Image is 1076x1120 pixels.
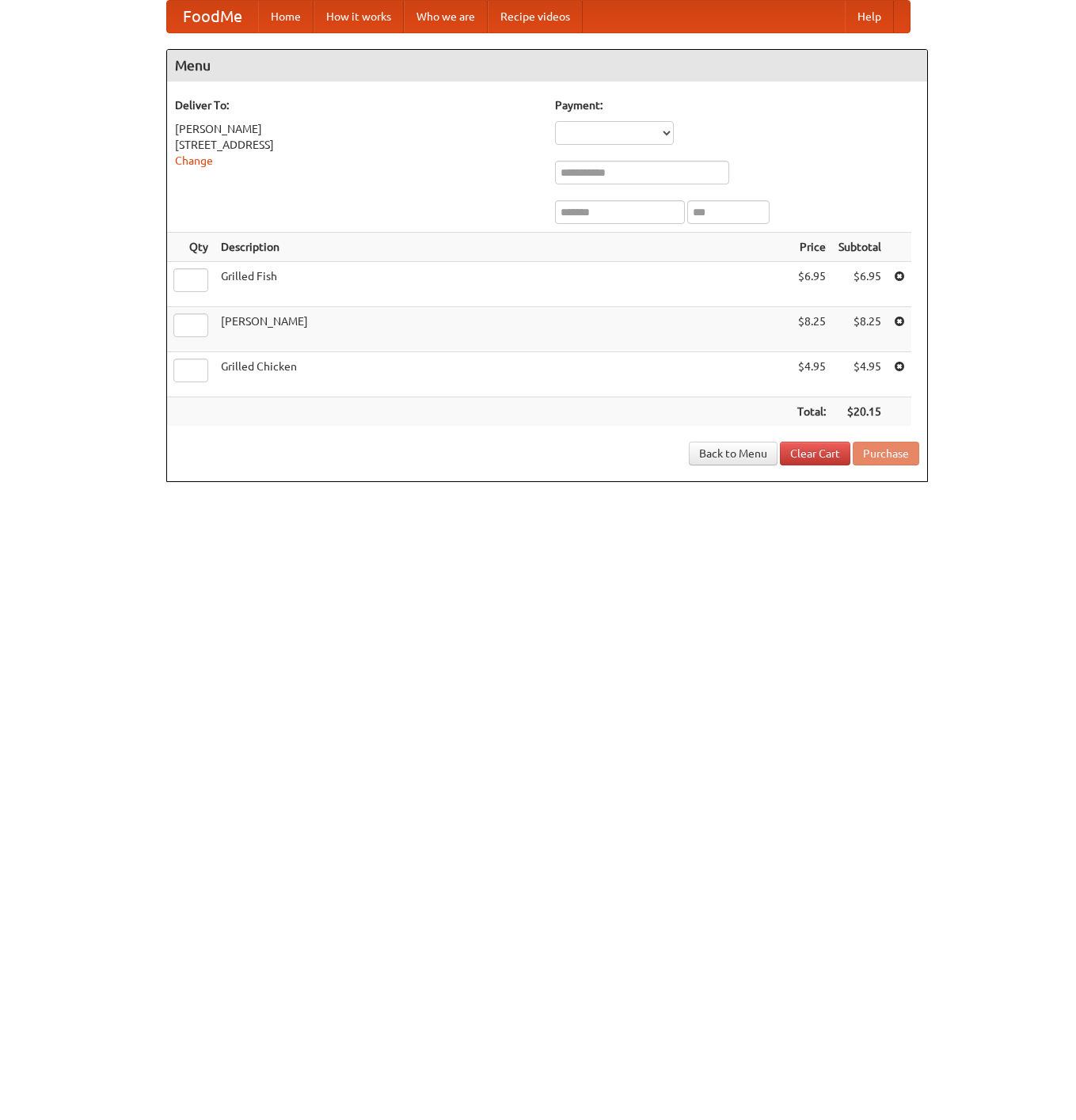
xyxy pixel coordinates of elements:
[845,1,894,32] a: Help
[215,262,791,307] td: Grilled Fish
[175,97,539,113] h5: Deliver To:
[832,233,888,262] th: Subtotal
[167,233,215,262] th: Qty
[488,1,583,32] a: Recipe videos
[167,1,258,32] a: FoodMe
[167,50,927,82] h4: Menu
[791,233,832,262] th: Price
[175,154,213,167] a: Change
[832,397,888,427] th: $20.15
[175,121,539,137] div: [PERSON_NAME]
[780,442,850,465] a: Clear Cart
[791,352,832,397] td: $4.95
[791,397,832,427] th: Total:
[215,307,791,352] td: [PERSON_NAME]
[314,1,404,32] a: How it works
[832,352,888,397] td: $4.95
[853,442,919,465] button: Purchase
[215,352,791,397] td: Grilled Chicken
[258,1,314,32] a: Home
[791,307,832,352] td: $8.25
[404,1,488,32] a: Who we are
[689,442,778,465] a: Back to Menu
[832,262,888,307] td: $6.95
[832,307,888,352] td: $8.25
[175,137,539,153] div: [STREET_ADDRESS]
[791,262,832,307] td: $6.95
[555,97,919,113] h5: Payment:
[215,233,791,262] th: Description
